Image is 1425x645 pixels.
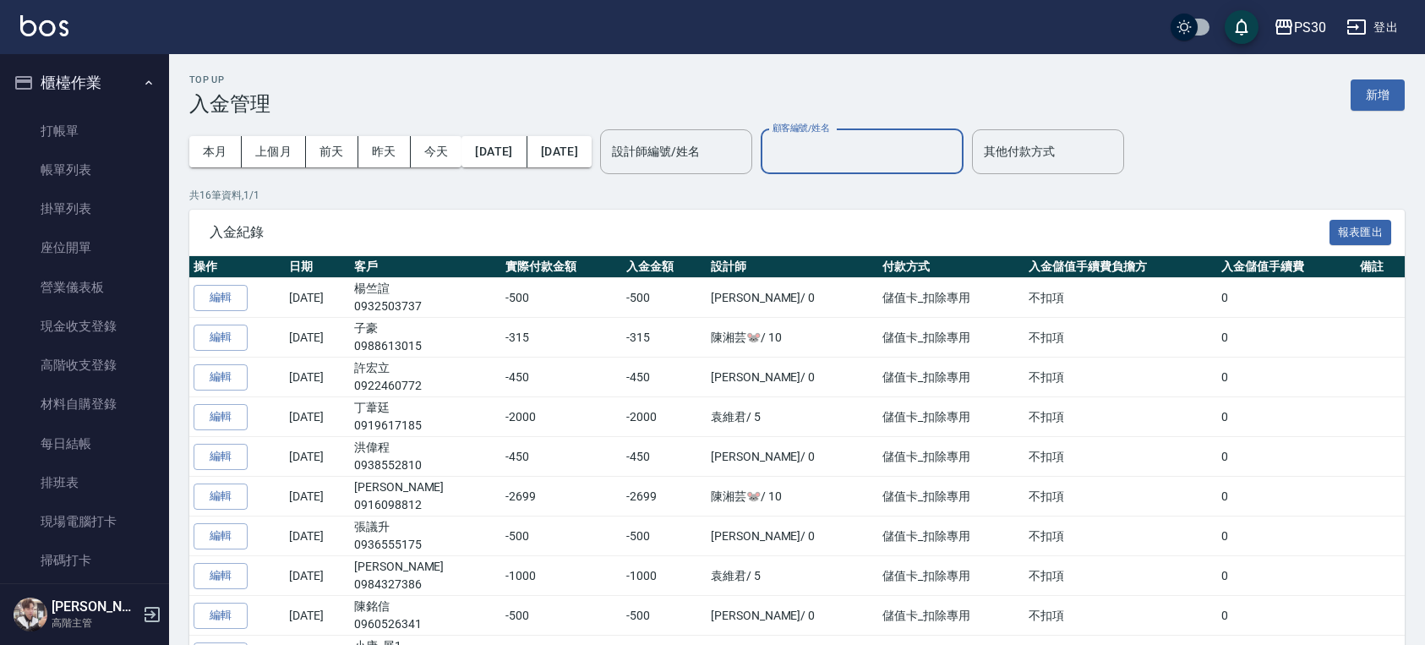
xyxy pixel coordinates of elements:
[354,536,497,554] p: 0936555175
[354,456,497,474] p: 0938552810
[707,318,878,358] td: 陳湘芸🐭 / 10
[189,188,1405,203] p: 共 16 筆資料, 1 / 1
[285,517,350,556] td: [DATE]
[189,74,270,85] h2: Top Up
[7,502,162,541] a: 現場電腦打卡
[707,278,878,318] td: [PERSON_NAME] / 0
[1217,477,1356,517] td: 0
[1024,397,1217,437] td: 不扣項
[350,437,501,477] td: 洪偉程
[707,397,878,437] td: 袁維君 / 5
[1329,223,1392,239] a: 報表匯出
[194,603,248,629] button: 編輯
[1267,10,1333,45] button: PS30
[1351,79,1405,111] button: 新增
[1217,517,1356,556] td: 0
[878,256,1024,278] th: 付款方式
[194,563,248,589] button: 編輯
[501,596,622,636] td: -500
[350,397,501,437] td: 丁葦廷
[285,437,350,477] td: [DATE]
[189,136,242,167] button: 本月
[1217,596,1356,636] td: 0
[622,256,707,278] th: 入金金額
[1024,256,1217,278] th: 入金儲值手續費負擔方
[7,61,162,105] button: 櫃檯作業
[285,596,350,636] td: [DATE]
[354,417,497,435] p: 0919617185
[1024,358,1217,397] td: 不扣項
[194,285,248,311] button: 編輯
[7,541,162,580] a: 掃碼打卡
[707,477,878,517] td: 陳湘芸🐭 / 10
[7,189,162,228] a: 掛單列表
[1340,12,1405,43] button: 登出
[354,496,497,514] p: 0916098812
[285,278,350,318] td: [DATE]
[52,615,138,631] p: 高階主管
[501,517,622,556] td: -500
[1024,437,1217,477] td: 不扣項
[354,615,497,633] p: 0960526341
[285,318,350,358] td: [DATE]
[7,112,162,150] a: 打帳單
[1217,556,1356,596] td: 0
[194,364,248,391] button: 編輯
[622,318,707,358] td: -315
[1024,318,1217,358] td: 不扣項
[350,556,501,596] td: [PERSON_NAME]
[878,477,1024,517] td: 儲值卡_扣除專用
[622,278,707,318] td: -500
[501,477,622,517] td: -2699
[1329,220,1392,246] button: 報表匯出
[707,256,878,278] th: 設計師
[285,397,350,437] td: [DATE]
[878,517,1024,556] td: 儲值卡_扣除專用
[194,404,248,430] button: 編輯
[1225,10,1258,44] button: save
[194,523,248,549] button: 編輯
[411,136,462,167] button: 今天
[242,136,306,167] button: 上個月
[350,256,501,278] th: 客戶
[1217,437,1356,477] td: 0
[707,437,878,477] td: [PERSON_NAME] / 0
[622,358,707,397] td: -450
[7,268,162,307] a: 營業儀表板
[7,424,162,463] a: 每日結帳
[350,517,501,556] td: 張議升
[354,337,497,355] p: 0988613015
[194,484,248,510] button: 編輯
[501,358,622,397] td: -450
[350,358,501,397] td: 許宏立
[622,437,707,477] td: -450
[501,437,622,477] td: -450
[1294,17,1326,38] div: PS30
[1024,278,1217,318] td: 不扣項
[285,556,350,596] td: [DATE]
[1351,86,1405,102] a: 新增
[189,256,285,278] th: 操作
[1217,318,1356,358] td: 0
[350,596,501,636] td: 陳銘信
[622,596,707,636] td: -500
[707,517,878,556] td: [PERSON_NAME] / 0
[501,256,622,278] th: 實際付款金額
[878,358,1024,397] td: 儲值卡_扣除專用
[622,397,707,437] td: -2000
[7,228,162,267] a: 座位開單
[501,397,622,437] td: -2000
[501,318,622,358] td: -315
[1024,556,1217,596] td: 不扣項
[350,318,501,358] td: 子豪
[306,136,358,167] button: 前天
[354,377,497,395] p: 0922460772
[878,397,1024,437] td: 儲值卡_扣除專用
[878,318,1024,358] td: 儲值卡_扣除專用
[622,517,707,556] td: -500
[194,444,248,470] button: 編輯
[622,477,707,517] td: -2699
[7,346,162,385] a: 高階收支登錄
[285,477,350,517] td: [DATE]
[1217,256,1356,278] th: 入金儲值手續費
